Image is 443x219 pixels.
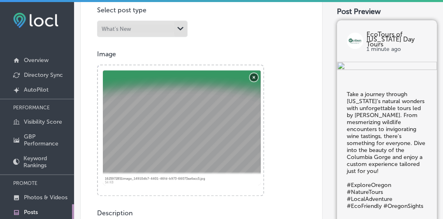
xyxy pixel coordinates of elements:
p: AutoPilot [24,86,49,93]
div: Post Preview [337,7,437,16]
p: EcoTours of [US_STATE] Day Tours [366,32,427,47]
p: Visibility Score [24,118,62,125]
div: What's New [102,25,131,32]
img: e7b67011-ad78-454b-8693-bf9066fa3a6c [337,62,437,71]
label: Description [97,209,133,217]
a: Powered by PQINA [98,65,141,71]
p: Select post type [97,6,306,14]
img: fda3e92497d09a02dc62c9cd864e3231.png [13,13,58,28]
p: Image [97,50,306,58]
p: 1 minute ago [366,47,427,52]
img: logo [347,33,363,49]
p: Overview [24,57,49,64]
h5: Take a journey through [US_STATE]’s natural wonders with unforgettable tours led by [PERSON_NAME]... [347,91,427,210]
p: Keyword Rankings [23,155,70,169]
p: Photos & Videos [24,194,67,201]
p: GBP Performance [24,133,70,147]
p: Directory Sync [24,71,63,78]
